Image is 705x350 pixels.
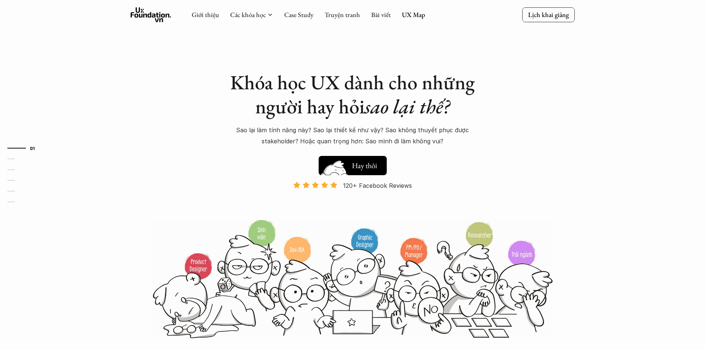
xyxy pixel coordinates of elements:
[284,10,313,19] a: Case Study
[352,160,377,171] h5: Hay thôi
[325,10,360,19] a: Truyện tranh
[365,93,450,119] em: sao lại thế?
[319,156,387,175] button: Hay thôi
[30,146,35,151] strong: 01
[230,10,266,19] a: Các khóa học
[522,7,575,22] a: Lịch khai giảng
[287,181,419,219] a: 120+ Facebook Reviews
[343,180,412,191] p: 120+ Facebook Reviews
[319,152,387,175] a: Hay thôi
[223,124,482,147] p: Sao lại làm tính năng này? Sao lại thiết kế như vậy? Sao không thuyết phục được stakeholder? Hoặc...
[371,10,391,19] a: Bài viết
[402,10,425,19] a: UX Map
[192,10,219,19] a: Giới thiệu
[7,144,43,153] a: 01
[223,70,482,119] h1: Khóa học UX dành cho những người hay hỏi
[528,10,569,19] p: Lịch khai giảng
